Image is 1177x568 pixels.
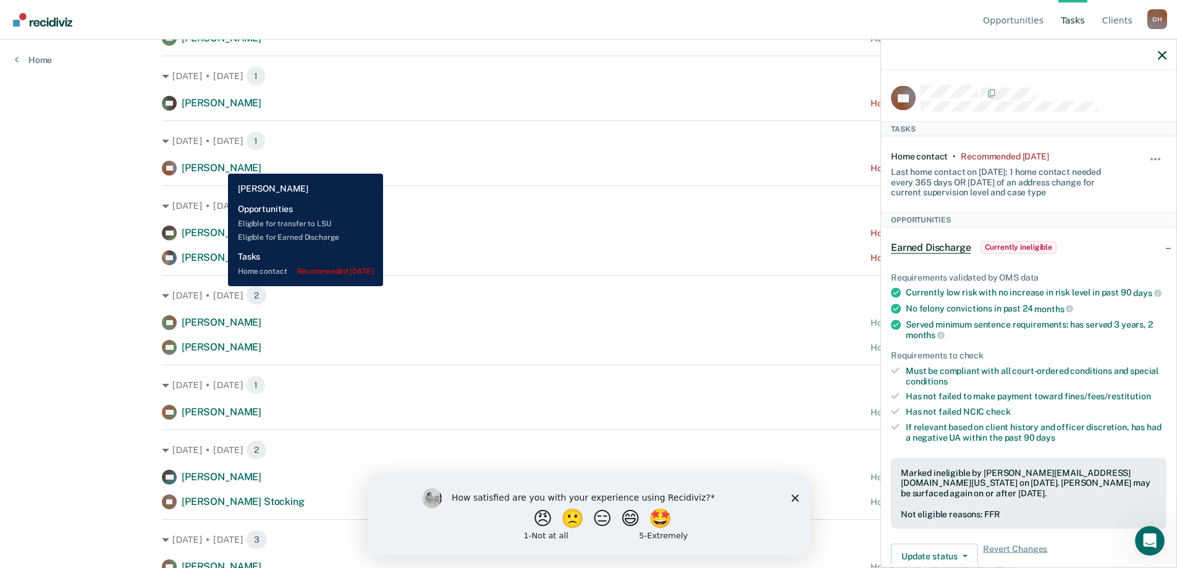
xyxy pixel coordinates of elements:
[1034,303,1073,313] span: months
[162,530,1015,549] div: [DATE] • [DATE]
[901,509,1157,519] div: Not eligible reasons: FFR
[871,407,1015,418] div: Home contact recommended [DATE]
[906,330,945,340] span: months
[871,98,1015,109] div: Home contact recommended [DATE]
[906,319,1166,340] div: Served minimum sentence requirements: has served 3 years, 2
[871,497,1015,507] div: Home contact recommended [DATE]
[986,407,1010,417] span: check
[246,286,267,305] span: 2
[1147,9,1167,29] button: Profile dropdown button
[246,375,266,395] span: 1
[13,13,72,27] img: Recidiviz
[162,440,1015,460] div: [DATE] • [DATE]
[891,241,971,253] span: Earned Discharge
[246,530,268,549] span: 3
[961,151,1048,161] div: Recommended 6 days ago
[182,406,261,418] span: [PERSON_NAME]
[906,287,1166,299] div: Currently low risk with no increase in risk level in past 90
[182,316,261,328] span: [PERSON_NAME]
[881,213,1176,227] div: Opportunities
[906,391,1166,402] div: Has not failed to make payment toward
[901,467,1157,498] div: Marked ineligible by [PERSON_NAME][EMAIL_ADDRESS][DOMAIN_NAME][US_STATE] on [DATE]. [PERSON_NAME]...
[182,471,261,483] span: [PERSON_NAME]
[871,472,1015,483] div: Home contact recommended [DATE]
[246,131,266,151] span: 1
[891,272,1166,282] div: Requirements validated by OMS data
[871,228,1015,239] div: Home contact recommended [DATE]
[1036,432,1055,442] span: days
[162,131,1015,151] div: [DATE] • [DATE]
[162,375,1015,395] div: [DATE] • [DATE]
[1133,288,1161,298] span: days
[246,440,267,460] span: 2
[891,161,1121,197] div: Last home contact on [DATE]; 1 home contact needed every 365 days OR [DATE] of an address change ...
[891,350,1166,360] div: Requirements to check
[182,496,304,507] span: [PERSON_NAME] Stocking
[906,303,1166,314] div: No felony convictions in past 24
[182,32,261,44] span: [PERSON_NAME]
[871,318,1015,328] div: Home contact recommended [DATE]
[881,121,1176,136] div: Tasks
[182,97,261,109] span: [PERSON_NAME]
[182,252,261,263] span: [PERSON_NAME]
[246,66,266,86] span: 1
[162,286,1015,305] div: [DATE] • [DATE]
[906,376,948,386] span: conditions
[871,163,1015,174] div: Home contact recommended [DATE]
[182,341,261,353] span: [PERSON_NAME]
[881,227,1176,267] div: Earned DischargeCurrently ineligible
[953,151,956,161] div: •
[1135,526,1165,556] iframe: Intercom live chat
[182,162,261,174] span: [PERSON_NAME]
[906,365,1166,386] div: Must be compliant with all court-ordered conditions and special
[162,66,1015,86] div: [DATE] • [DATE]
[1147,9,1167,29] div: O H
[871,342,1015,353] div: Home contact recommended [DATE]
[1065,391,1151,401] span: fines/fees/restitution
[906,422,1166,443] div: If relevant based on client history and officer discretion, has had a negative UA within the past 90
[368,476,810,556] iframe: Survey by Kim from Recidiviz
[162,196,1015,216] div: [DATE] • [DATE]
[891,151,948,161] div: Home contact
[981,241,1057,253] span: Currently ineligible
[182,227,261,239] span: [PERSON_NAME]
[15,54,52,66] a: Home
[871,253,1015,263] div: Home contact recommended [DATE]
[246,196,267,216] span: 2
[906,407,1166,417] div: Has not failed NCIC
